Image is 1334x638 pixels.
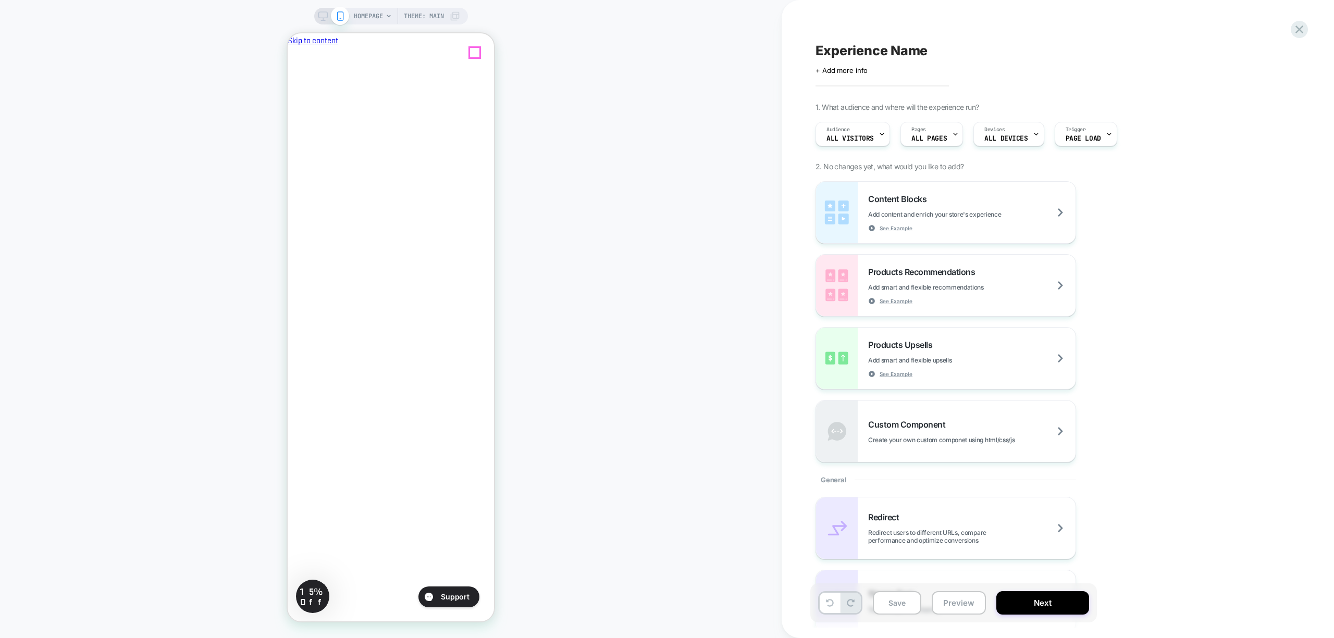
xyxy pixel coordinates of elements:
[868,210,1053,218] span: Add content and enrich your store's experience
[868,512,904,522] span: Redirect
[984,126,1005,133] span: Devices
[868,529,1076,544] span: Redirect users to different URLs, compare performance and optimize conversions
[932,591,986,615] button: Preview
[880,224,912,232] span: See Example
[354,8,383,24] span: HOMEPAGE
[868,436,1067,444] span: Create your own custom componet using html/css/js
[911,135,947,142] span: ALL PAGES
[868,356,1004,364] span: Add smart and flexible upsells
[868,340,937,350] span: Products Upsells
[288,33,494,621] iframe: To enrich screen reader interactions, please activate Accessibility in Grammarly extension settings
[816,462,1076,497] div: General
[13,551,39,574] span: 15% Off
[911,126,926,133] span: Pages
[868,194,932,204] span: Content Blocks
[984,135,1028,142] span: ALL DEVICES
[816,43,928,58] span: Experience Name
[816,103,979,111] span: 1. What audience and where will the experience run?
[868,419,950,430] span: Custom Component
[1066,135,1101,142] span: Page Load
[826,126,850,133] span: Audience
[816,162,964,171] span: 2. No changes yet, what would you like to add?
[996,591,1089,615] button: Next
[816,66,868,74] span: + Add more info
[8,546,42,580] div: 15% Off
[873,591,921,615] button: Save
[880,370,912,378] span: See Example
[826,135,874,142] span: All Visitors
[868,283,1036,291] span: Add smart and flexible recommendations
[126,549,196,578] iframe: Gorgias live chat messenger
[404,8,444,24] span: Theme: MAIN
[1066,126,1086,133] span: Trigger
[868,267,980,277] span: Products Recommendations
[880,297,912,305] span: See Example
